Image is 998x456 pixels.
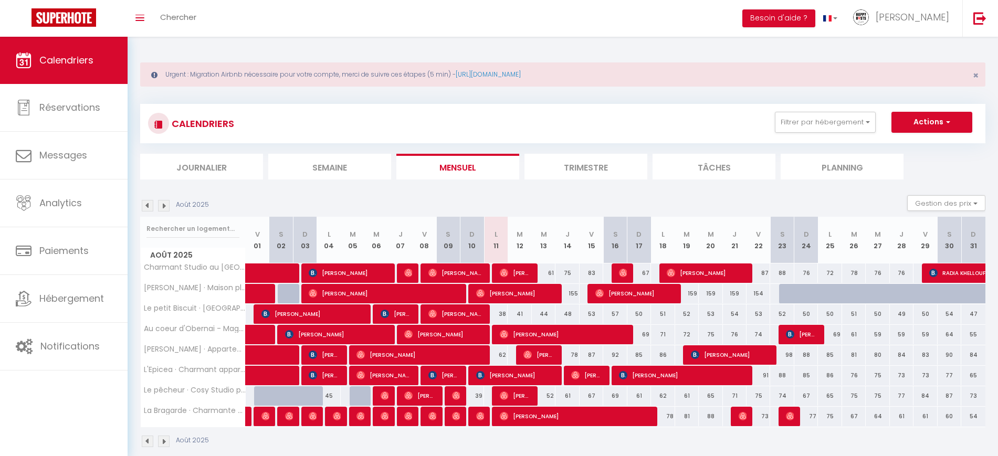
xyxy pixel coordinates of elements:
abbr: M [350,229,356,239]
div: 44 [532,304,555,324]
div: 47 [961,304,985,324]
div: 62 [651,386,675,406]
div: 60 [938,407,961,426]
p: Août 2025 [176,200,209,210]
div: 86 [651,345,675,365]
span: [PERSON_NAME] [876,10,949,24]
span: [PERSON_NAME] [356,345,482,365]
div: 75 [555,263,579,283]
span: [PERSON_NAME] [381,386,388,406]
div: 52 [675,304,699,324]
span: [PERSON_NAME] [285,406,293,426]
abbr: S [613,229,618,239]
span: [PERSON_NAME] [428,406,436,426]
abbr: V [255,229,260,239]
div: 75 [866,366,889,385]
span: [PERSON_NAME] [356,365,412,385]
div: 52 [532,386,555,406]
div: 83 [913,345,937,365]
div: 61 [532,263,555,283]
div: 64 [866,407,889,426]
button: Gestion des prix [907,195,985,211]
div: 155 [555,284,579,303]
abbr: J [398,229,403,239]
div: 69 [603,386,627,406]
span: [PERSON_NAME] [404,386,436,406]
span: [PERSON_NAME] [786,324,817,344]
li: Trimestre [524,154,647,179]
th: 04 [317,217,341,263]
div: 85 [627,345,651,365]
div: 50 [794,304,818,324]
div: 74 [770,386,794,406]
abbr: M [875,229,881,239]
th: 14 [555,217,579,263]
div: 81 [842,345,866,365]
button: Besoin d'aide ? [742,9,815,27]
div: 65 [961,366,985,385]
th: 06 [365,217,388,263]
div: 75 [866,386,889,406]
div: 64 [938,325,961,344]
div: 83 [580,263,603,283]
abbr: J [732,229,737,239]
th: 28 [890,217,913,263]
li: Tâches [653,154,775,179]
th: 30 [938,217,961,263]
th: 22 [747,217,770,263]
span: [PERSON_NAME] [428,263,484,283]
div: 48 [555,304,579,324]
div: 61 [627,386,651,406]
span: [PERSON_NAME] [309,283,458,303]
span: [PERSON_NAME] [691,345,770,365]
abbr: J [565,229,570,239]
div: 87 [580,345,603,365]
th: 23 [770,217,794,263]
div: 39 [460,386,484,406]
li: Semaine [268,154,391,179]
div: 77 [938,366,961,385]
abbr: M [517,229,523,239]
div: 75 [699,325,722,344]
span: [PERSON_NAME] [309,406,317,426]
th: 07 [388,217,412,263]
div: 72 [818,263,842,283]
div: 61 [913,407,937,426]
abbr: L [328,229,331,239]
span: [PERSON_NAME] [500,386,531,406]
abbr: J [899,229,904,239]
div: 81 [675,407,699,426]
abbr: D [804,229,809,239]
div: 55 [961,325,985,344]
div: 86 [818,366,842,385]
div: 77 [890,386,913,406]
th: 25 [818,217,842,263]
span: [DEMOGRAPHIC_DATA][PERSON_NAME] [404,406,412,426]
button: Filtrer par hébergement [775,112,876,133]
div: 76 [723,325,747,344]
span: [PERSON_NAME] [261,406,269,426]
span: [PERSON_NAME] [309,365,340,385]
span: Réservations [39,101,100,114]
div: 77 [794,407,818,426]
li: Mensuel [396,154,519,179]
abbr: S [780,229,785,239]
div: 73 [890,366,913,385]
span: [PERSON_NAME] [500,324,626,344]
div: 88 [770,263,794,283]
th: 26 [842,217,866,263]
iframe: LiveChat chat widget [954,412,998,456]
div: 62 [484,345,508,365]
span: Hébergement [39,292,104,305]
span: [PERSON_NAME] [309,263,387,283]
span: [PERSON_NAME] [428,365,460,385]
div: 61 [890,407,913,426]
span: [PERSON_NAME] [571,365,603,385]
abbr: D [302,229,308,239]
div: 84 [913,386,937,406]
span: Analytics [39,196,82,209]
div: 54 [723,304,747,324]
span: Messages [39,149,87,162]
span: [PERSON_NAME] [500,406,649,426]
abbr: M [851,229,857,239]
